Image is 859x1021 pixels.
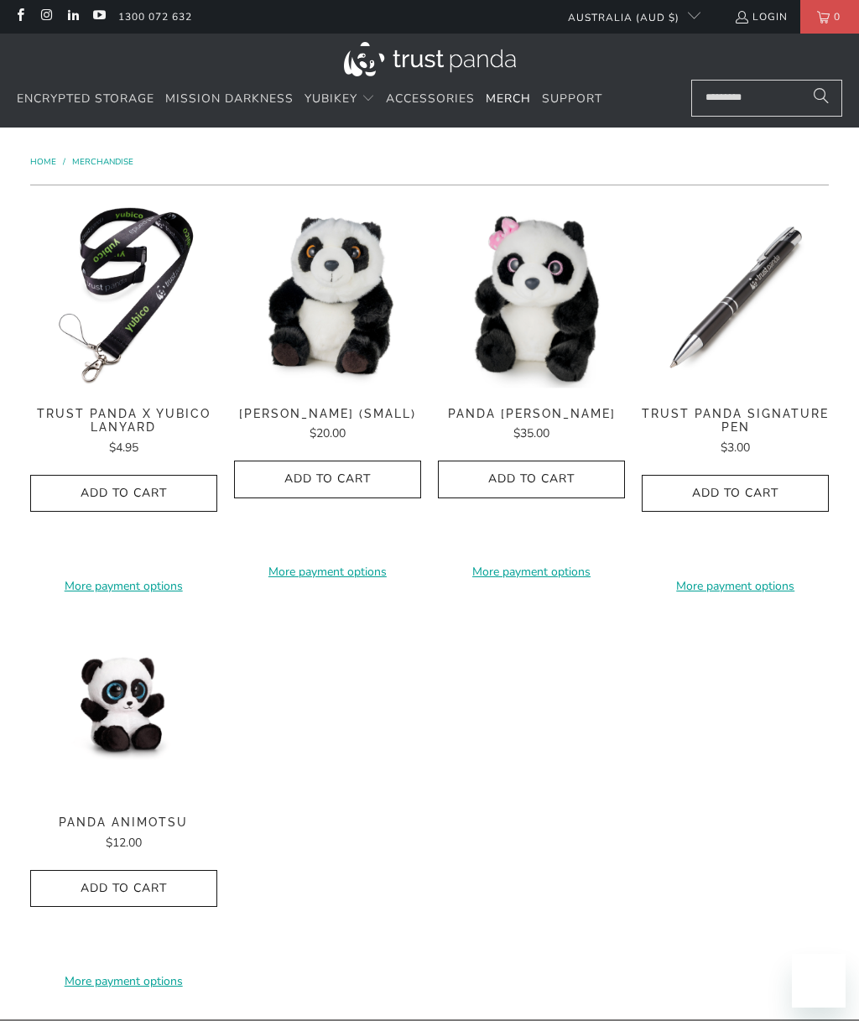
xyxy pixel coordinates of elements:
a: Trust Panda x Yubico Lanyard $4.95 [30,407,217,458]
a: Merch [486,80,531,119]
a: Encrypted Storage [17,80,154,119]
a: 1300 072 632 [118,8,192,26]
a: More payment options [642,577,829,596]
a: Trust Panda Australia on LinkedIn [65,10,80,23]
span: Panda [PERSON_NAME] [438,407,625,421]
span: Trust Panda Signature Pen [642,407,829,435]
a: Panda [PERSON_NAME] $35.00 [438,407,625,444]
span: $35.00 [513,425,549,441]
a: Login [734,8,788,26]
span: Mission Darkness [165,91,294,107]
iframe: Button to launch messaging window [792,954,846,1008]
a: Panda Animotsu - Trust Panda Panda Animotsu - Trust Panda [30,612,217,799]
img: Panda Lin Lin (Small) - Trust Panda [234,202,421,389]
span: / [63,156,65,168]
span: Trust Panda x Yubico Lanyard [30,407,217,435]
a: Mission Darkness [165,80,294,119]
a: Trust Panda Australia on Facebook [13,10,27,23]
a: More payment options [30,972,217,991]
span: Accessories [386,91,475,107]
span: Add to Cart [48,487,200,501]
span: Add to Cart [456,472,607,487]
img: Trust Panda Australia [344,42,516,76]
button: Add to Cart [234,461,421,498]
span: Support [542,91,602,107]
button: Search [800,80,842,117]
a: More payment options [30,577,217,596]
img: Panda Lin Lin Sparkle - Trust Panda [438,202,625,389]
span: Add to Cart [659,487,811,501]
span: Panda Animotsu [30,815,217,830]
input: Search... [691,80,842,117]
a: Support [542,80,602,119]
span: Add to Cart [252,472,403,487]
a: Panda Animotsu $12.00 [30,815,217,852]
a: More payment options [234,563,421,581]
a: Merchandise [72,156,133,168]
a: More payment options [438,563,625,581]
a: Trust Panda Signature Pen $3.00 [642,407,829,458]
span: YubiKey [305,91,357,107]
a: Trust Panda Australia on Instagram [39,10,53,23]
span: $4.95 [109,440,138,456]
img: Trust Panda Signature Pen - Trust Panda [642,202,829,389]
a: [PERSON_NAME] (Small) $20.00 [234,407,421,444]
span: Home [30,156,56,168]
span: Encrypted Storage [17,91,154,107]
a: Trust Panda Australia on YouTube [91,10,106,23]
span: $3.00 [721,440,750,456]
span: [PERSON_NAME] (Small) [234,407,421,421]
span: $20.00 [310,425,346,441]
a: Accessories [386,80,475,119]
span: Add to Cart [48,882,200,896]
a: Panda Lin Lin (Small) - Trust Panda Panda Lin Lin (Small) - Trust Panda [234,202,421,389]
button: Add to Cart [30,475,217,513]
nav: Translation missing: en.navigation.header.main_nav [17,80,602,119]
button: Add to Cart [642,475,829,513]
img: Panda Animotsu - Trust Panda [30,612,217,799]
a: Home [30,156,59,168]
span: Merch [486,91,531,107]
img: Trust Panda Yubico Lanyard - Trust Panda [30,202,217,389]
button: Add to Cart [30,870,217,908]
summary: YubiKey [305,80,375,119]
span: $12.00 [106,835,142,851]
button: Add to Cart [438,461,625,498]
